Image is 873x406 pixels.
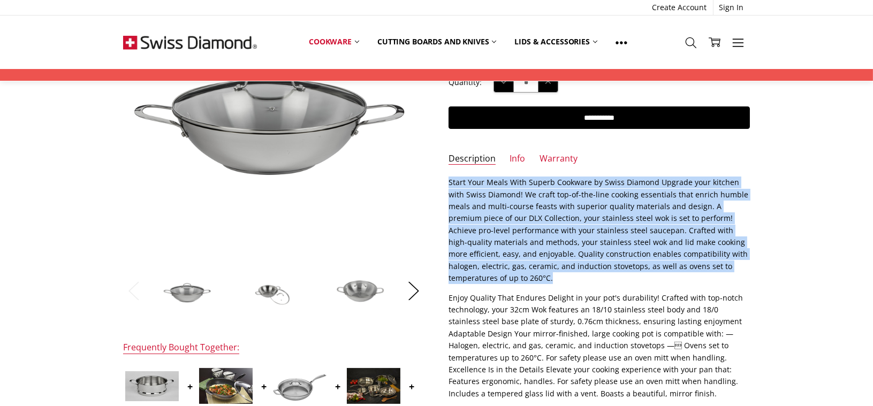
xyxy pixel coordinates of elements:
[123,274,145,307] button: Previous
[505,30,606,53] a: Lids & Accessories
[247,272,301,309] img: Premium Steel Induction DLX 32cm Wok with Lid
[199,368,253,404] img: XD Nonstick Clad Induction 32cm x 9.5cm 5.5L WOK + LID
[123,16,257,69] img: Free Shipping On Every Order
[449,76,482,88] label: Quantity:
[510,153,525,165] a: Info
[368,30,506,53] a: Cutting boards and knives
[449,292,750,400] p: Enjoy Quality That Endures Delight in your pot's durability! Crafted with top-notch technology, y...
[273,368,327,404] img: Premium Steel Induction 32cm X 6.5cm 4.8L Saute Pan With Lid
[403,274,424,307] button: Next
[347,368,400,404] img: Premium Steel DLX 6 pc cookware set
[161,272,215,309] img: Premium Steel Induction DLX 32cm Wok with Lid
[449,177,750,285] p: Start Your Meals With Superb Cookware by Swiss Diamond Upgrade your kitchen with Swiss Diamond! W...
[333,272,387,309] img: Premium Steel Induction DLX 32cm Wok with Lid
[123,342,239,354] div: Frequently Bought Together:
[300,30,368,53] a: Cookware
[540,153,578,165] a: Warranty
[449,153,496,165] a: Description
[606,30,636,54] a: Show All
[125,371,179,401] img: Premium Steel Induction DLX 24cm Steamer (No Lid)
